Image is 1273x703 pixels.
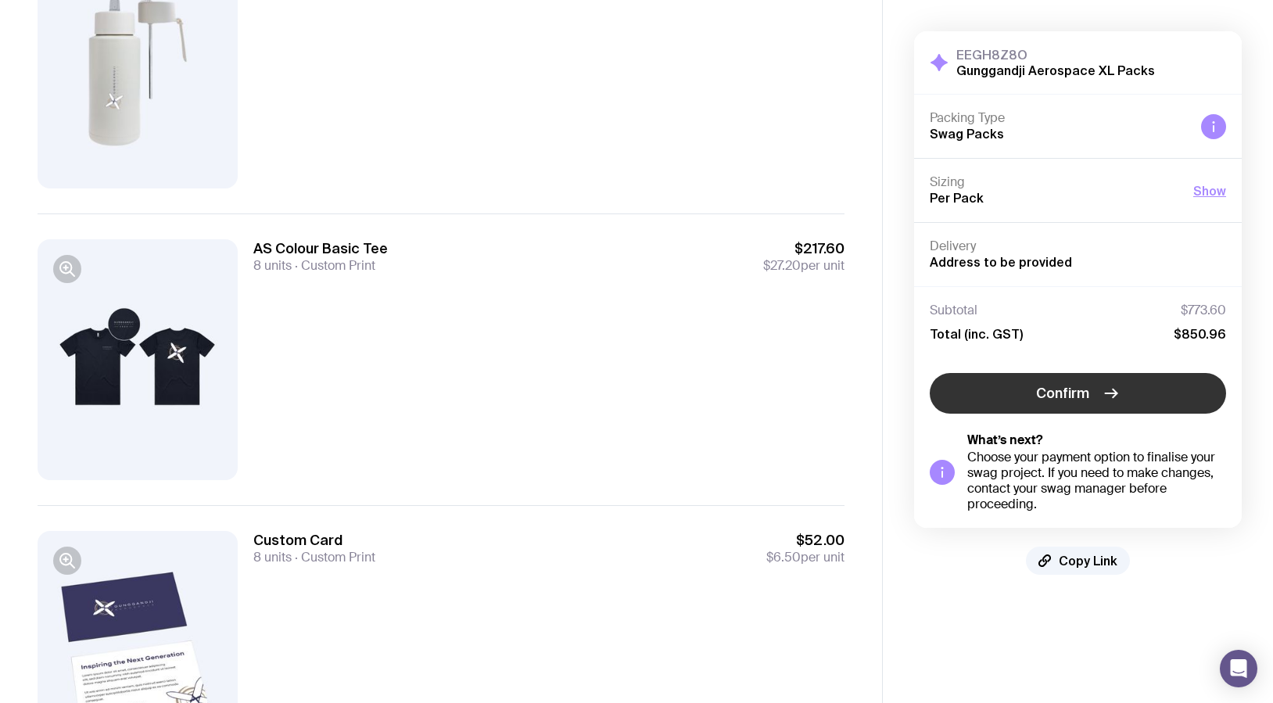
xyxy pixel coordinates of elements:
span: $217.60 [763,239,844,258]
span: Confirm [1036,384,1089,403]
span: Total (inc. GST) [930,326,1023,342]
button: Show [1193,181,1226,200]
span: Custom Print [292,257,375,274]
h5: What’s next? [967,432,1226,448]
span: Address to be provided [930,255,1072,269]
span: per unit [763,258,844,274]
div: Choose your payment option to finalise your swag project. If you need to make changes, contact yo... [967,450,1226,512]
h2: Gunggandji Aerospace XL Packs [956,63,1155,78]
span: Subtotal [930,303,977,318]
span: $773.60 [1181,303,1226,318]
span: $27.20 [763,257,801,274]
span: Per Pack [930,191,984,205]
h3: AS Colour Basic Tee [253,239,388,258]
button: Confirm [930,373,1226,414]
span: $52.00 [766,531,844,550]
h4: Delivery [930,239,1226,254]
button: Copy Link [1026,547,1130,575]
span: $850.96 [1174,326,1226,342]
span: Copy Link [1059,553,1117,568]
span: Swag Packs [930,127,1004,141]
h4: Packing Type [930,110,1189,126]
span: per unit [766,550,844,565]
div: Open Intercom Messenger [1220,650,1257,687]
span: Custom Print [292,549,375,565]
h4: Sizing [930,174,1181,190]
span: 8 units [253,257,292,274]
h3: Custom Card [253,531,375,550]
h3: EEGH8Z8O [956,47,1155,63]
span: 8 units [253,549,292,565]
span: $6.50 [766,549,801,565]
